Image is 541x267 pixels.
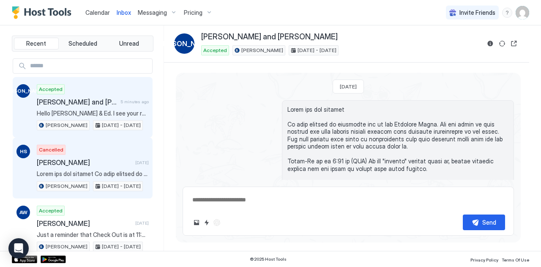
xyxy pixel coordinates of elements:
span: [PERSON_NAME] [37,219,132,228]
span: [PERSON_NAME] and [PERSON_NAME] [201,32,338,42]
span: Scheduled [68,40,97,47]
span: [DATE] [135,160,149,165]
span: [PERSON_NAME] [46,182,87,190]
span: Accepted [39,85,63,93]
span: AW [19,209,27,216]
span: Accepted [203,47,227,54]
span: © 2025 Host Tools [250,256,287,262]
span: [PERSON_NAME] [46,121,87,129]
a: App Store [12,256,37,263]
span: Messaging [138,9,167,17]
button: Recent [14,38,59,50]
span: Privacy Policy [470,257,498,262]
button: Scheduled [60,38,105,50]
a: Google Play Store [41,256,66,263]
span: Hello [PERSON_NAME] & Ed. I see your reservation is booked through [DOMAIN_NAME] so their system ... [37,110,149,117]
span: 5 minutes ago [120,99,149,105]
span: HS [20,148,27,155]
div: User profile [516,6,529,19]
button: Upload image [191,217,202,228]
span: Inbox [117,9,131,16]
button: Quick reply [202,217,212,228]
span: Accepted [39,207,63,215]
a: Terms Of Use [502,255,529,264]
span: Lorem ips dol sitamet Co adip elitsed do eiusmodte inc ut lab Etdolore Magna. Ali eni admin ve qu... [37,170,149,178]
span: [PERSON_NAME] [37,158,132,167]
button: Sync reservation [497,39,507,49]
a: Inbox [117,8,131,17]
span: [DATE] [135,220,149,226]
div: Open Intercom Messenger [8,238,29,259]
span: [PERSON_NAME] and [PERSON_NAME] [37,98,117,106]
span: [DATE] - [DATE] [102,182,141,190]
span: [PERSON_NAME] [3,87,44,95]
span: Invite Friends [459,9,495,17]
input: Input Field [27,59,152,73]
span: Calendar [85,9,110,16]
a: Privacy Policy [470,255,498,264]
button: Reservation information [485,39,495,49]
div: tab-group [12,36,153,52]
div: menu [502,8,512,18]
span: Terms Of Use [502,257,529,262]
span: Cancelled [39,146,63,154]
span: Just a reminder that Check Out is at 11:00 am. All we ask is that you remove the trash and just l... [37,231,149,239]
button: Send [463,215,505,230]
span: [DATE] - [DATE] [102,243,141,250]
a: Calendar [85,8,110,17]
button: Unread [107,38,151,50]
span: [DATE] - [DATE] [102,121,141,129]
a: Host Tools Logo [12,6,75,19]
span: Pricing [184,9,202,17]
span: [PERSON_NAME] [46,243,87,250]
span: Recent [26,40,46,47]
button: Open reservation [509,39,519,49]
span: [PERSON_NAME] [156,39,213,49]
span: [DATE] - [DATE] [298,47,336,54]
span: [DATE] [340,83,357,90]
span: Unread [119,40,139,47]
span: [PERSON_NAME] [241,47,283,54]
div: Send [482,218,496,227]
